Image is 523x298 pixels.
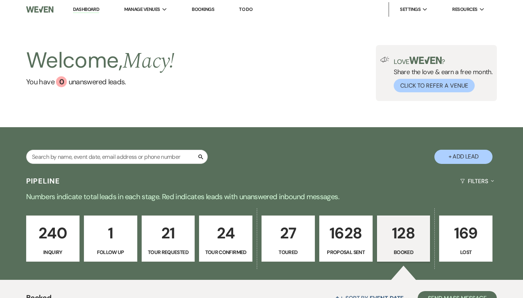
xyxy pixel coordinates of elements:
[266,221,310,245] p: 27
[204,248,248,256] p: Tour Confirmed
[324,248,368,256] p: Proposal Sent
[146,221,190,245] p: 21
[89,248,133,256] p: Follow Up
[444,248,488,256] p: Lost
[26,45,175,76] h2: Welcome,
[73,6,99,13] a: Dashboard
[324,221,368,245] p: 1628
[239,6,252,12] a: To Do
[84,216,137,262] a: 1Follow Up
[122,44,175,78] span: Macy !
[452,6,477,13] span: Resources
[439,216,492,262] a: 169Lost
[382,221,426,245] p: 128
[192,6,214,12] a: Bookings
[199,216,252,262] a: 24Tour Confirmed
[142,216,195,262] a: 21Tour Requested
[409,57,442,64] img: weven-logo-green.svg
[457,172,497,191] button: Filters
[26,76,175,87] a: You have 0 unanswered leads.
[261,216,315,262] a: 27Toured
[146,248,190,256] p: Tour Requested
[56,76,67,87] div: 0
[26,216,80,262] a: 240Inquiry
[400,6,421,13] span: Settings
[89,221,133,245] p: 1
[266,248,310,256] p: Toured
[26,176,60,186] h3: Pipeline
[31,221,75,245] p: 240
[444,221,488,245] p: 169
[394,57,492,65] p: Love ?
[377,216,430,262] a: 128Booked
[380,57,389,63] img: loud-speaker-illustration.svg
[434,150,492,164] button: + Add Lead
[31,248,75,256] p: Inquiry
[394,79,475,92] button: Click to Refer a Venue
[382,248,426,256] p: Booked
[26,2,53,17] img: Weven Logo
[204,221,248,245] p: 24
[26,150,208,164] input: Search by name, event date, email address or phone number
[389,57,492,92] div: Share the love & earn a free month.
[319,216,373,262] a: 1628Proposal Sent
[124,6,160,13] span: Manage Venues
